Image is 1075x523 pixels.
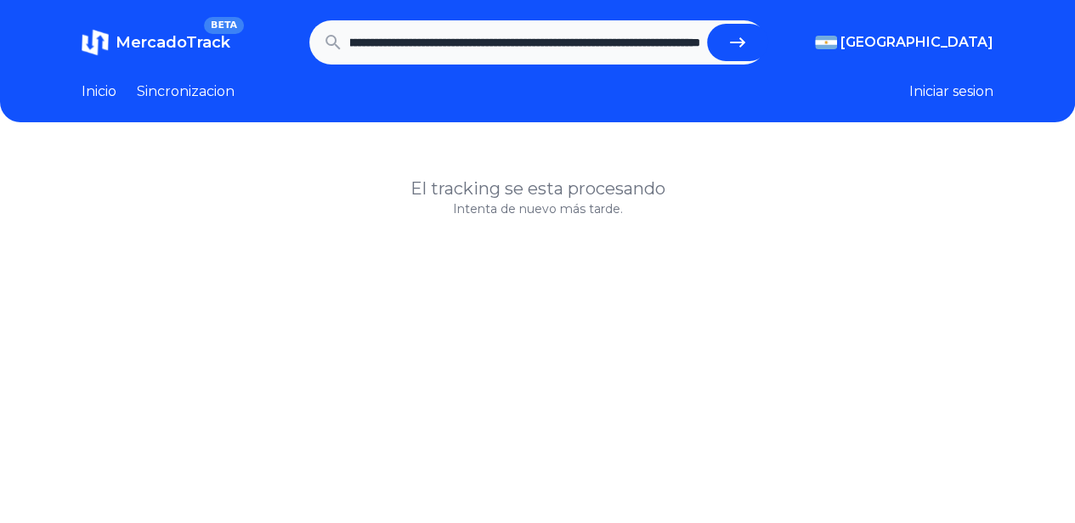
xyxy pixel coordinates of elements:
[840,32,993,53] span: [GEOGRAPHIC_DATA]
[909,82,993,102] button: Iniciar sesion
[82,29,230,56] a: MercadoTrackBETA
[815,36,837,49] img: Argentina
[116,33,230,52] span: MercadoTrack
[82,200,993,217] p: Intenta de nuevo más tarde.
[204,17,244,34] span: BETA
[137,82,235,102] a: Sincronizacion
[82,82,116,102] a: Inicio
[82,29,109,56] img: MercadoTrack
[82,177,993,200] h1: El tracking se esta procesando
[815,32,993,53] button: [GEOGRAPHIC_DATA]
